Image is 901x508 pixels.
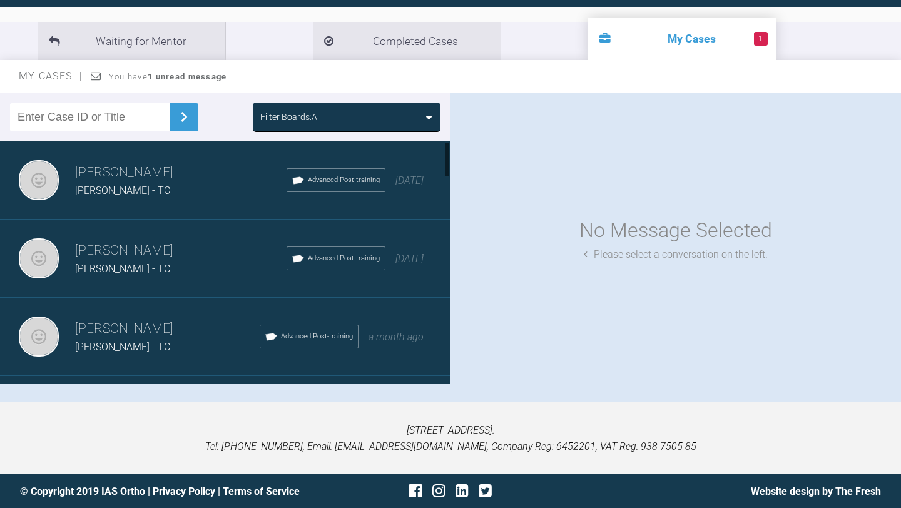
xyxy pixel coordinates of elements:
span: 1 [754,32,768,46]
img: Tom Crotty [19,317,59,357]
div: Filter Boards: All [260,110,321,124]
a: Website design by The Fresh [751,485,881,497]
strong: 1 unread message [148,72,227,81]
span: [PERSON_NAME] - TC [75,263,170,275]
p: [STREET_ADDRESS]. Tel: [PHONE_NUMBER], Email: [EMAIL_ADDRESS][DOMAIN_NAME], Company Reg: 6452201,... [20,422,881,454]
li: Waiting for Mentor [38,22,225,60]
span: [DATE] [395,253,424,265]
h3: [PERSON_NAME] [75,240,287,262]
a: Privacy Policy [153,485,215,497]
h3: [PERSON_NAME] [75,318,260,340]
span: [PERSON_NAME] - TC [75,185,170,196]
span: You have [109,72,227,81]
a: Terms of Service [223,485,300,497]
span: My Cases [19,70,83,82]
div: Please select a conversation on the left. [584,246,768,263]
li: My Cases [588,18,776,60]
input: Enter Case ID or Title [10,103,170,131]
h3: [PERSON_NAME] [75,162,287,183]
img: chevronRight.28bd32b0.svg [174,107,194,127]
img: Tom Crotty [19,160,59,200]
span: Advanced Post-training [308,253,380,264]
span: Advanced Post-training [281,331,353,342]
img: Tom Crotty [19,238,59,278]
li: Completed Cases [313,22,501,60]
div: © Copyright 2019 IAS Ortho | | [20,484,307,500]
span: [DATE] [395,175,424,186]
span: Advanced Post-training [308,175,380,186]
span: a month ago [369,331,424,343]
div: No Message Selected [579,215,772,246]
span: [PERSON_NAME] - TC [75,341,170,353]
